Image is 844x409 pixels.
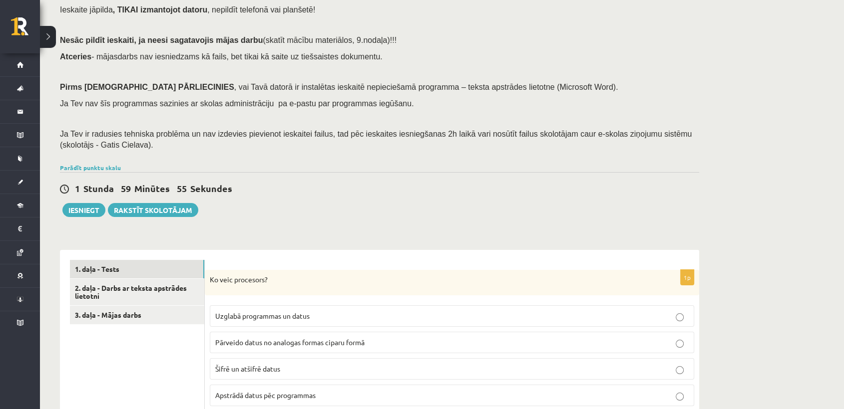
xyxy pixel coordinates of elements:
span: Stunda [83,183,114,194]
span: 59 [121,183,131,194]
span: Šifrē un atšifrē datus [215,364,280,373]
button: Iesniegt [62,203,105,217]
span: Nesāc pildīt ieskaiti, ja neesi sagatavojis mājas darbu [60,36,263,44]
input: Šifrē un atšifrē datus [676,366,684,374]
input: Apstrādā datus pēc programmas [676,393,684,401]
a: 1. daļa - Tests [70,260,204,278]
span: (skatīt mācību materiālos, 9.nodaļa)!!! [263,36,397,44]
p: 1p [680,269,694,285]
span: Pārveido datus no analogas formas ciparu formā [215,338,365,347]
span: 55 [177,183,187,194]
a: Rīgas 1. Tālmācības vidusskola [11,17,40,42]
span: Uzglabā programmas un datus [215,311,310,320]
a: Rakstīt skolotājam [108,203,198,217]
span: Ja Tev nav šīs programmas sazinies ar skolas administrāciju pa e-pastu par programmas iegūšanu. [60,99,414,108]
span: Ja Tev ir radusies tehniska problēma un nav izdevies pievienot ieskaitei failus, tad pēc ieskaite... [60,130,692,149]
b: Atceries [60,52,91,61]
a: 3. daļa - Mājas darbs [70,306,204,324]
a: Parādīt punktu skalu [60,164,121,172]
a: 2. daļa - Darbs ar teksta apstrādes lietotni [70,279,204,306]
span: Apstrādā datus pēc programmas [215,391,316,400]
span: - mājasdarbs nav iesniedzams kā fails, bet tikai kā saite uz tiešsaistes dokumentu. [60,52,383,61]
b: , TIKAI izmantojot datoru [113,5,207,14]
span: Pirms [DEMOGRAPHIC_DATA] PĀRLIECINIES [60,83,234,91]
input: Pārveido datus no analogas formas ciparu formā [676,340,684,348]
span: Sekundes [190,183,232,194]
span: 1 [75,183,80,194]
p: Ko veic procesors? [210,275,644,285]
input: Uzglabā programmas un datus [676,313,684,321]
span: , vai Tavā datorā ir instalētas ieskaitē nepieciešamā programma – teksta apstrādes lietotne (Micr... [234,83,618,91]
span: Minūtes [134,183,170,194]
span: Ieskaite jāpilda , nepildīt telefonā vai planšetē! [60,5,315,14]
